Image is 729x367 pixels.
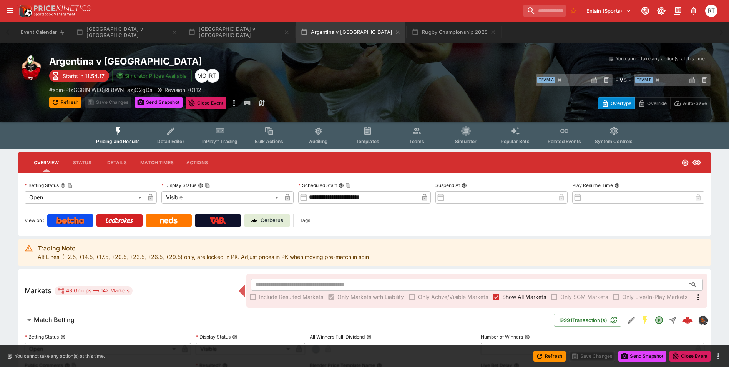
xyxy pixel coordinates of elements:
div: Trading Note [38,244,369,253]
p: Auto-Save [683,99,707,107]
input: search [523,5,566,17]
span: Bulk Actions [255,138,283,144]
img: PriceKinetics Logo [17,3,32,18]
img: Ladbrokes [105,217,133,224]
button: Betting StatusCopy To Clipboard [60,183,66,188]
svg: More [694,293,703,302]
h6: Match Betting [34,316,75,324]
svg: Visible [692,158,701,167]
button: Overtype [598,97,635,109]
button: Select Tenant [582,5,636,17]
p: Suspend At [435,182,460,189]
div: Richard Tatton [705,5,717,17]
button: Open [652,313,666,327]
span: Team B [635,77,653,83]
button: Argentina v [GEOGRAPHIC_DATA] [296,22,405,43]
button: All Winners Full-Dividend [366,334,372,340]
label: View on : [25,214,44,227]
svg: Open [681,159,689,167]
div: Event type filters [90,122,639,149]
button: Rugby Championship 2025 [407,22,501,43]
h5: Markets [25,286,51,295]
span: Auditing [309,138,328,144]
p: Play Resume Time [572,182,613,189]
span: Only Markets with Liability [337,293,404,301]
a: Cerberus [244,214,290,227]
svg: Open [654,315,664,325]
button: [GEOGRAPHIC_DATA] v [GEOGRAPHIC_DATA] [71,22,182,43]
button: Close Event [669,351,711,362]
img: Cerberus [251,217,257,224]
button: Documentation [671,4,684,18]
button: Straight [666,313,680,327]
button: Refresh [49,97,81,108]
button: Copy To Clipboard [205,183,210,188]
p: Override [647,99,667,107]
p: You cannot take any action(s) at this time. [15,353,105,360]
span: Popular Bets [501,138,530,144]
button: Edit Detail [624,313,638,327]
p: Betting Status [25,334,59,340]
button: Auto-Save [670,97,711,109]
img: rugby_union.png [18,55,43,80]
div: Richard Tatton [206,69,219,83]
button: Event Calendar [16,22,70,43]
button: Status [65,153,100,172]
span: Only Active/Visible Markets [418,293,488,301]
button: Overview [28,153,65,172]
div: Start From [598,97,711,109]
a: 6fea81b0-c6a7-4e2a-a92c-ab79e157ce24 [680,312,695,328]
button: Connected to PK [638,4,652,18]
div: 43 Groups 142 Markets [58,286,130,295]
button: Actions [180,153,214,172]
button: more [714,352,723,361]
span: Simulator [455,138,477,144]
img: TabNZ [210,217,226,224]
button: [GEOGRAPHIC_DATA] v [GEOGRAPHIC_DATA] [184,22,294,43]
button: Display StatusCopy To Clipboard [198,183,203,188]
div: Mark O'Loughlan [195,69,209,83]
img: sportingsolutions [699,316,707,324]
span: System Controls [595,138,633,144]
div: Alt Lines: (+2.5, +14.5, +17.5, +20.5, +23.5, +26.5, +29.5) only, are locked in PK. Adjust prices... [38,241,369,264]
button: Number of Winners [525,334,530,340]
button: more [229,97,239,109]
p: Overtype [611,99,631,107]
p: Cerberus [261,217,283,224]
img: Betcha [56,217,84,224]
h6: - VS - [616,76,631,84]
button: Notifications [687,4,701,18]
span: Teams [409,138,424,144]
button: Copy To Clipboard [345,183,351,188]
button: Display Status [232,334,237,340]
button: Play Resume Time [614,183,620,188]
div: 6fea81b0-c6a7-4e2a-a92c-ab79e157ce24 [682,315,693,325]
button: Richard Tatton [703,2,720,19]
button: 19991Transaction(s) [554,314,621,327]
span: InPlay™ Trading [202,138,237,144]
span: Include Resulted Markets [259,293,323,301]
button: Match Times [134,153,180,172]
img: Neds [160,217,177,224]
button: Send Snapshot [618,351,666,362]
span: Related Events [548,138,581,144]
button: Scheduled StartCopy To Clipboard [339,183,344,188]
div: Visible [161,191,281,204]
span: Templates [356,138,379,144]
button: Copy To Clipboard [67,183,73,188]
span: Only Live/In-Play Markets [622,293,687,301]
button: Close Event [186,97,227,109]
button: open drawer [3,4,17,18]
button: Betting Status [60,334,66,340]
p: Copy To Clipboard [49,86,152,94]
h2: Copy To Clipboard [49,55,380,67]
button: Suspend At [462,183,467,188]
img: PriceKinetics [34,5,91,11]
button: Open [686,278,699,292]
button: Details [100,153,134,172]
p: Display Status [196,334,231,340]
span: Team A [537,77,555,83]
label: Tags: [300,214,311,227]
div: sportingsolutions [698,315,707,325]
p: Revision 70112 [164,86,201,94]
